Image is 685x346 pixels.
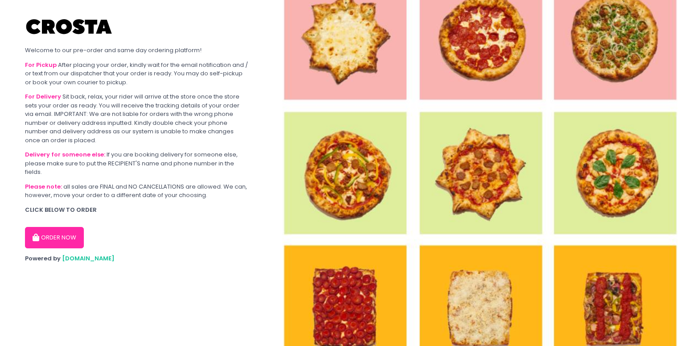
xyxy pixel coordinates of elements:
button: ORDER NOW [25,227,84,248]
div: CLICK BELOW TO ORDER [25,206,249,214]
b: For Pickup [25,61,57,69]
a: [DOMAIN_NAME] [62,254,115,263]
b: Please note: [25,182,62,191]
b: Delivery for someone else: [25,150,105,159]
div: Welcome to our pre-order and same day ordering platform! [25,46,249,55]
div: After placing your order, kindly wait for the email notification and / or text from our dispatche... [25,61,249,87]
b: For Delivery [25,92,61,101]
div: Powered by [25,254,249,263]
div: all sales are FINAL and NO CANCELLATIONS are allowed. We can, however, move your order to a diffe... [25,182,249,200]
img: Crosta Pizzeria [25,13,114,40]
div: If you are booking delivery for someone else, please make sure to put the RECIPIENT'S name and ph... [25,150,249,177]
div: Sit back, relax, your rider will arrive at the store once the store sets your order as ready. You... [25,92,249,144]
